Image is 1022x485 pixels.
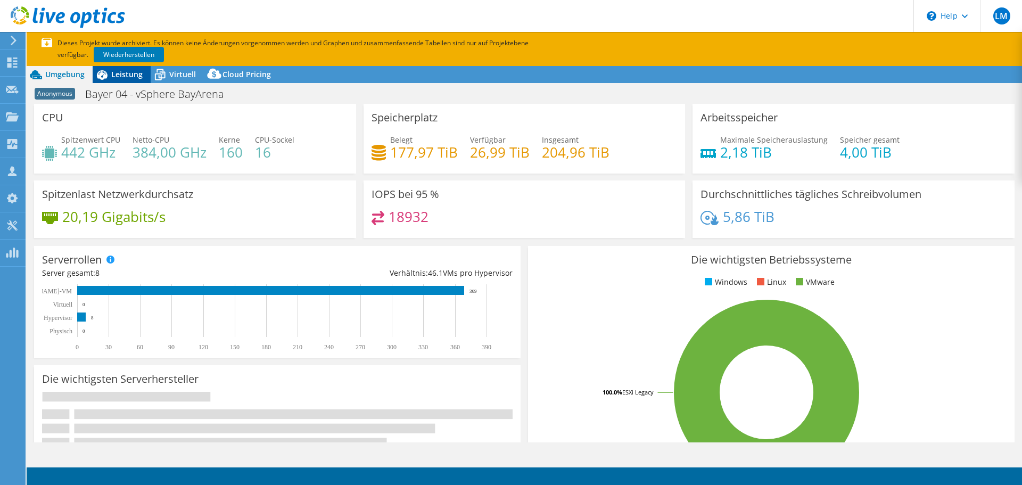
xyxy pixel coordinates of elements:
text: 330 [418,343,428,351]
div: Server gesamt: [42,267,277,279]
text: 270 [356,343,365,351]
h3: IOPS bei 95 % [372,188,439,200]
h3: Spitzenlast Netzwerkdurchsatz [42,188,193,200]
h4: 4,00 TiB [840,146,900,158]
h3: CPU [42,112,63,124]
text: 90 [168,343,175,351]
h4: 18932 [389,211,428,223]
h3: Die wichtigsten Serverhersteller [42,373,199,385]
span: Virtuell [169,69,196,79]
text: 60 [137,343,143,351]
h3: Durchschnittliches tägliches Schreibvolumen [700,188,921,200]
h3: Speicherplatz [372,112,438,124]
text: 0 [83,328,85,334]
span: LM [993,7,1010,24]
h3: Arbeitsspeicher [700,112,778,124]
text: 0 [83,302,85,307]
text: 210 [293,343,302,351]
text: 390 [482,343,491,351]
text: 120 [199,343,208,351]
text: 300 [387,343,397,351]
text: 360 [450,343,460,351]
text: 8 [91,315,94,320]
li: Linux [754,276,786,288]
span: Kerne [219,135,240,145]
span: Anonymous [35,88,75,100]
h4: 384,00 GHz [133,146,207,158]
h4: 442 GHz [61,146,120,158]
li: VMware [793,276,835,288]
h4: 2,18 TiB [720,146,828,158]
text: Hypervisor [44,314,72,322]
text: 0 [76,343,79,351]
span: Umgebung [45,69,85,79]
span: Insgesamt [542,135,579,145]
h3: Die wichtigsten Betriebssysteme [536,254,1007,266]
span: Spitzenwert CPU [61,135,120,145]
span: Verfügbar [470,135,506,145]
text: 30 [105,343,112,351]
h1: Bayer 04 - vSphere BayArena [80,88,241,100]
li: Windows [702,276,747,288]
tspan: 100.0% [603,388,622,396]
span: Netto-CPU [133,135,169,145]
text: 240 [324,343,334,351]
text: Virtuell [53,301,72,308]
text: 180 [261,343,271,351]
a: Wiederherstellen [94,47,164,62]
h4: 20,19 Gigabits/s [62,211,166,223]
span: Cloud Pricing [222,69,271,79]
h4: 16 [255,146,294,158]
tspan: ESXi Legacy [622,388,654,396]
span: Speicher gesamt [840,135,900,145]
text: Physisch [50,327,72,335]
span: Maximale Speicherauslastung [720,135,828,145]
h4: 204,96 TiB [542,146,609,158]
text: 150 [230,343,240,351]
span: Belegt [390,135,413,145]
span: 8 [95,268,100,278]
span: Leistung [111,69,143,79]
span: CPU-Sockel [255,135,294,145]
h4: 26,99 TiB [470,146,530,158]
h4: 5,86 TiB [723,211,774,223]
span: 46.1 [428,268,443,278]
svg: \n [927,11,936,21]
div: Verhältnis: VMs pro Hypervisor [277,267,513,279]
p: Dieses Projekt wurde archiviert. Es können keine Änderungen vorgenommen werden und Graphen und zu... [42,37,563,61]
h4: 160 [219,146,243,158]
h4: 177,97 TiB [390,146,458,158]
text: 369 [469,289,477,294]
h3: Serverrollen [42,254,102,266]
